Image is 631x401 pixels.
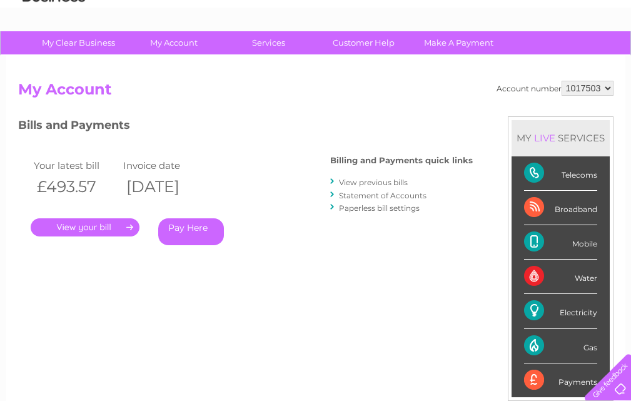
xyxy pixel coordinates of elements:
[522,53,540,63] a: Blog
[18,116,473,138] h3: Bills and Payments
[395,6,482,22] a: 0333 014 3131
[548,53,578,63] a: Contact
[524,260,597,294] div: Water
[477,53,515,63] a: Telecoms
[590,53,619,63] a: Log out
[217,31,320,54] a: Services
[18,81,613,104] h2: My Account
[312,31,415,54] a: Customer Help
[31,157,121,174] td: Your latest bill
[22,33,86,71] img: logo.png
[524,156,597,191] div: Telecoms
[339,178,408,187] a: View previous bills
[532,132,558,144] div: LIVE
[158,218,224,245] a: Pay Here
[339,191,427,200] a: Statement of Accounts
[524,329,597,363] div: Gas
[21,7,612,61] div: Clear Business is a trading name of Verastar Limited (registered in [GEOGRAPHIC_DATA] No. 3667643...
[524,191,597,225] div: Broadband
[31,174,121,200] th: £493.57
[122,31,225,54] a: My Account
[120,174,210,200] th: [DATE]
[330,156,473,165] h4: Billing and Payments quick links
[524,294,597,328] div: Electricity
[512,120,610,156] div: MY SERVICES
[31,218,139,236] a: .
[524,225,597,260] div: Mobile
[524,363,597,397] div: Payments
[497,81,613,96] div: Account number
[411,53,435,63] a: Water
[27,31,130,54] a: My Clear Business
[120,157,210,174] td: Invoice date
[339,203,420,213] a: Paperless bill settings
[442,53,470,63] a: Energy
[407,31,510,54] a: Make A Payment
